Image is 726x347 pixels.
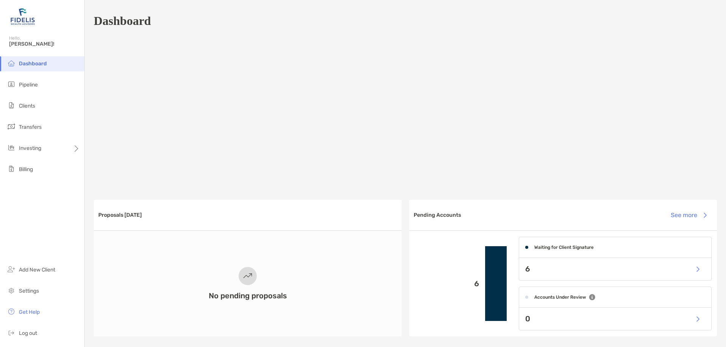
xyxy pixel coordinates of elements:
span: Transfers [19,124,42,130]
span: Investing [19,145,41,151]
p: 0 [525,314,530,324]
h4: Waiting for Client Signature [534,245,594,250]
span: Get Help [19,309,40,315]
img: logout icon [7,328,16,337]
span: Log out [19,330,37,336]
img: add_new_client icon [7,265,16,274]
h3: Proposals [DATE] [98,212,142,218]
img: Zoe Logo [9,3,36,30]
img: pipeline icon [7,80,16,89]
button: See more [665,207,712,224]
span: Dashboard [19,60,47,67]
span: Pipeline [19,82,38,88]
span: [PERSON_NAME]! [9,41,80,47]
img: get-help icon [7,307,16,316]
span: Add New Client [19,267,55,273]
span: Billing [19,166,33,173]
img: transfers icon [7,122,16,131]
h3: No pending proposals [209,291,287,300]
img: dashboard icon [7,59,16,68]
p: 6 [415,279,479,288]
span: Clients [19,103,35,109]
img: investing icon [7,143,16,152]
img: billing icon [7,164,16,173]
h3: Pending Accounts [414,212,461,218]
span: Settings [19,288,39,294]
h1: Dashboard [94,14,151,28]
p: 6 [525,264,530,274]
img: settings icon [7,286,16,295]
img: clients icon [7,101,16,110]
h4: Accounts Under Review [534,295,586,300]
